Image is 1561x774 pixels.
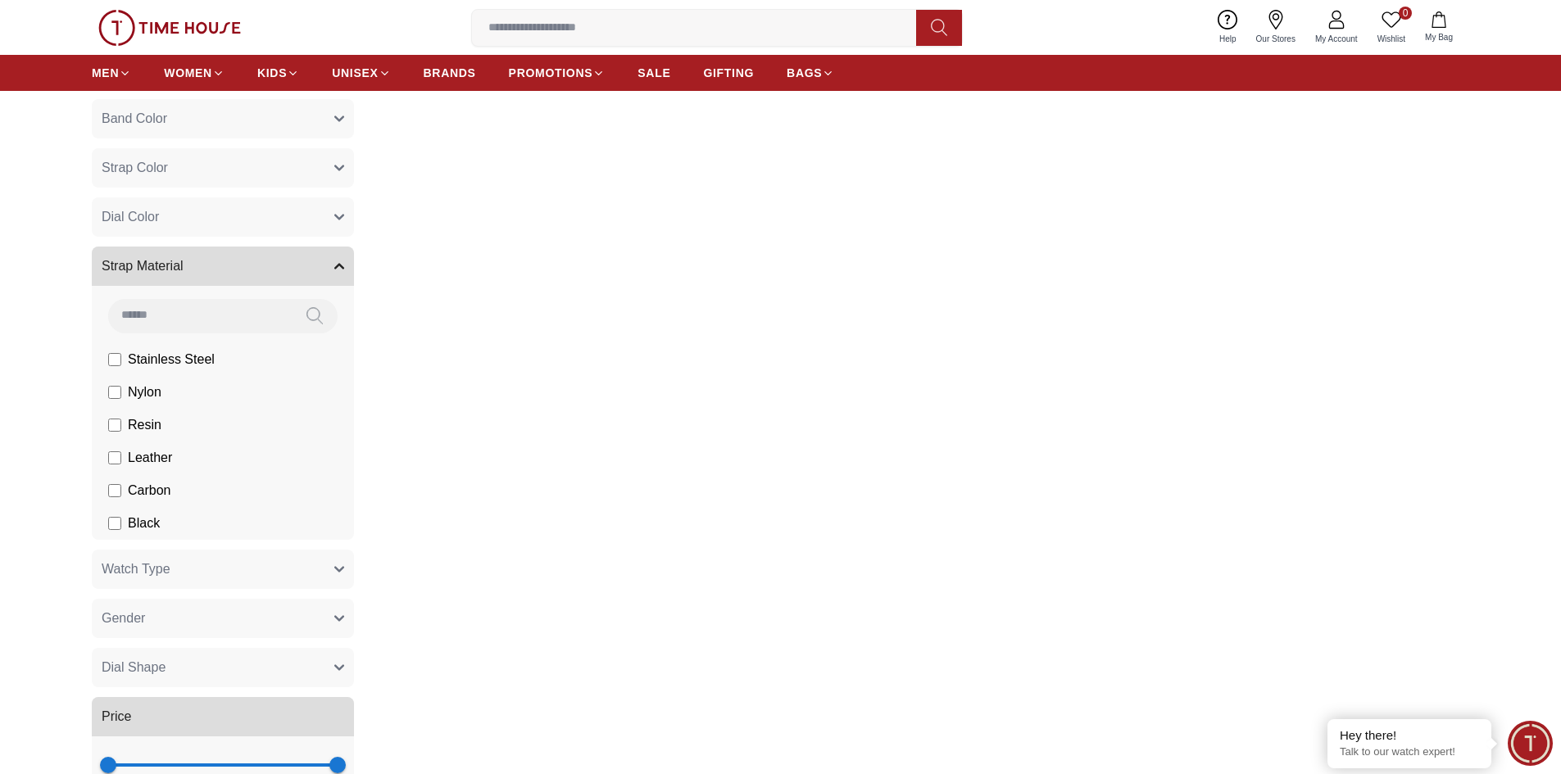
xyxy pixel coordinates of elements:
p: Talk to our watch expert! [1340,745,1479,759]
input: Black [108,517,121,530]
span: KIDS [257,65,287,81]
span: SALE [638,65,670,81]
a: BRANDS [424,58,476,88]
a: PROMOTIONS [509,58,606,88]
div: Chat Widget [1508,721,1553,766]
span: My Bag [1418,31,1459,43]
input: Nylon [108,386,121,399]
a: Help [1209,7,1246,48]
input: Carbon [108,484,121,497]
span: Dial Shape [102,658,166,677]
span: Stainless Steel [128,350,215,369]
button: My Bag [1415,8,1463,47]
button: Band Color [92,99,354,138]
a: KIDS [257,58,299,88]
span: GIFTING [703,65,754,81]
a: UNISEX [332,58,390,88]
span: PROMOTIONS [509,65,593,81]
span: Our Stores [1250,33,1302,45]
span: Resin [128,415,161,435]
button: Watch Type [92,550,354,589]
button: Dial Color [92,197,354,237]
span: MEN [92,65,119,81]
button: Dial Shape [92,648,354,687]
a: WOMEN [164,58,225,88]
a: Our Stores [1246,7,1305,48]
span: Gender [102,609,145,628]
input: Resin [108,419,121,432]
span: Nylon [128,382,161,402]
span: Band Color [102,109,167,129]
span: Help [1213,33,1243,45]
input: Stainless Steel [108,353,121,366]
a: 0Wishlist [1368,7,1415,48]
a: BAGS [787,58,834,88]
span: WOMEN [164,65,212,81]
span: Watch Type [102,559,170,579]
span: Leather [128,448,172,468]
span: My Account [1309,33,1364,45]
button: Price [92,697,354,736]
span: Carbon [128,481,170,500]
a: GIFTING [703,58,754,88]
img: ... [98,10,241,46]
span: Dial Color [102,207,159,227]
a: MEN [92,58,131,88]
a: SALE [638,58,670,88]
button: Gender [92,599,354,638]
input: Leather [108,451,121,464]
span: UNISEX [332,65,378,81]
span: Strap Material [102,256,184,276]
span: Wishlist [1371,33,1412,45]
span: 0 [1399,7,1412,20]
span: Price [102,707,131,726]
span: Strap Color [102,158,168,178]
span: BAGS [787,65,822,81]
button: Strap Material [92,247,354,286]
span: Black [128,514,160,533]
div: Hey there! [1340,727,1479,744]
span: BRANDS [424,65,476,81]
button: Strap Color [92,148,354,188]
